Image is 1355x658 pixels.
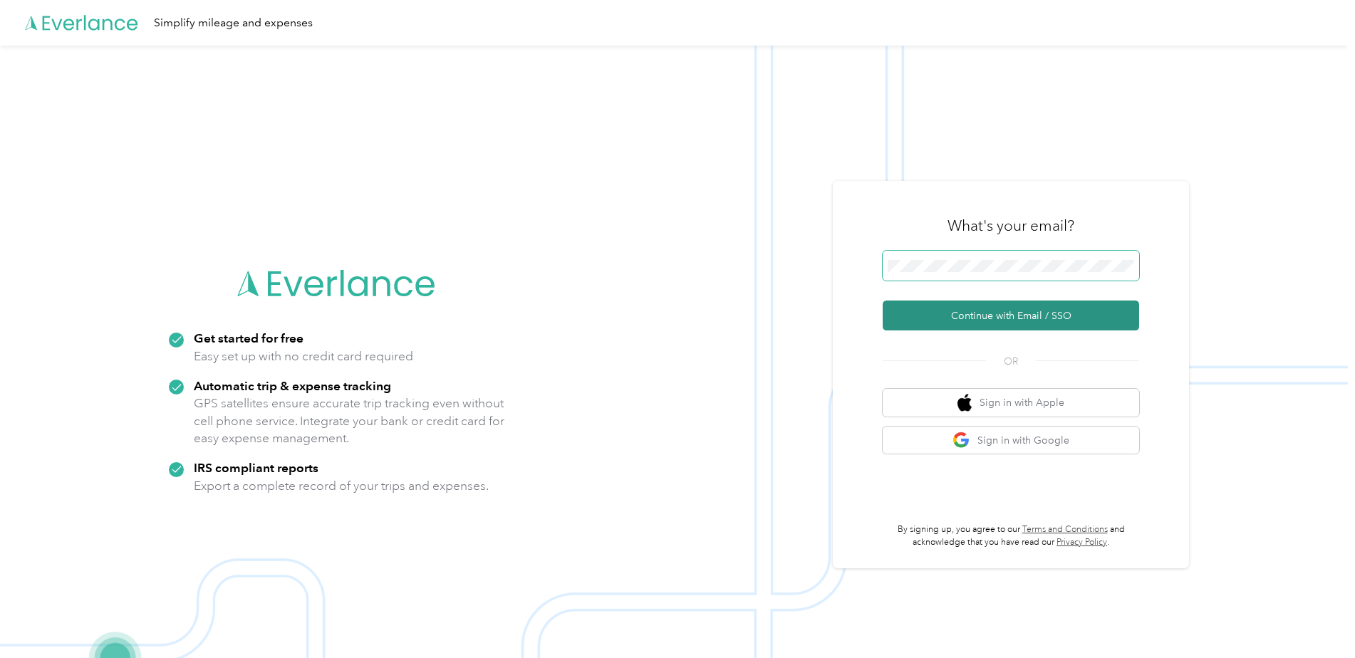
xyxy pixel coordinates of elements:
[194,395,505,447] p: GPS satellites ensure accurate trip tracking even without cell phone service. Integrate your bank...
[952,432,970,449] img: google logo
[1057,537,1107,548] a: Privacy Policy
[154,14,313,32] div: Simplify mileage and expenses
[883,301,1139,330] button: Continue with Email / SSO
[986,354,1036,369] span: OR
[1022,524,1108,535] a: Terms and Conditions
[957,394,972,412] img: apple logo
[194,477,489,495] p: Export a complete record of your trips and expenses.
[883,523,1139,548] p: By signing up, you agree to our and acknowledge that you have read our .
[194,330,303,345] strong: Get started for free
[948,216,1074,236] h3: What's your email?
[194,348,413,365] p: Easy set up with no credit card required
[194,378,391,393] strong: Automatic trip & expense tracking
[194,460,318,475] strong: IRS compliant reports
[883,389,1139,417] button: apple logoSign in with Apple
[883,427,1139,454] button: google logoSign in with Google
